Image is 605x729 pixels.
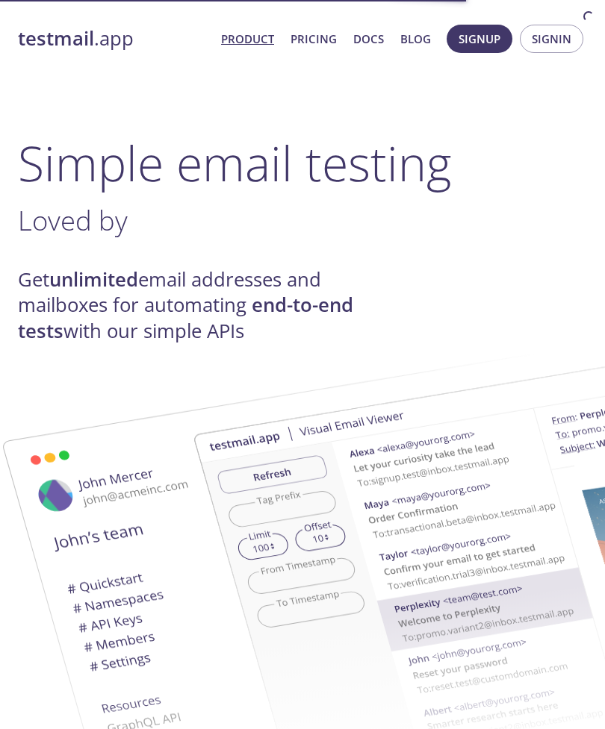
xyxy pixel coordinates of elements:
[291,29,337,49] a: Pricing
[18,134,587,192] h1: Simple email testing
[447,25,512,53] button: Signup
[353,29,384,49] a: Docs
[459,29,500,49] span: Signup
[520,25,583,53] button: Signin
[18,25,94,51] strong: testmail
[18,26,209,51] a: testmail.app
[18,267,376,344] h4: Get email addresses and mailboxes for automating with our simple APIs
[18,201,128,239] span: Loved by
[18,292,353,343] strong: end-to-end tests
[221,29,274,49] a: Product
[49,266,138,292] strong: unlimited
[532,29,571,49] span: Signin
[400,29,431,49] a: Blog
